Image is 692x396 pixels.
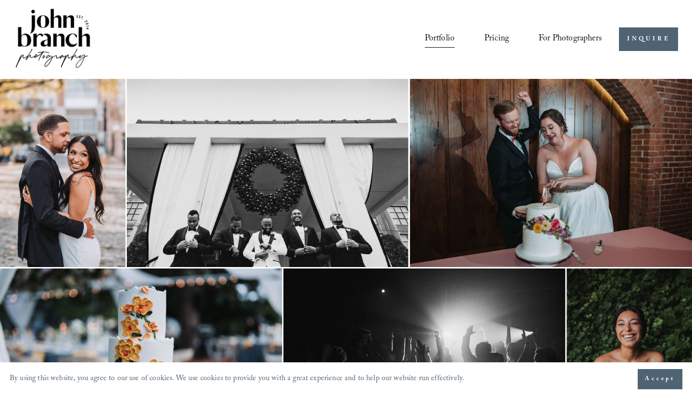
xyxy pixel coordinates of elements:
[619,27,678,51] a: INQUIRE
[14,7,92,72] img: John Branch IV Photography
[10,372,464,387] p: By using this website, you agree to our use of cookies. We use cookies to provide you with a grea...
[645,374,675,384] span: Accept
[638,369,682,389] button: Accept
[484,30,509,49] a: Pricing
[127,79,408,267] img: Group of men in tuxedos standing under a large wreath on a building's entrance.
[410,79,692,267] img: A couple is playfully cutting their wedding cake. The bride is wearing a white strapless gown, an...
[539,30,602,49] a: folder dropdown
[425,30,455,49] a: Portfolio
[539,31,602,48] span: For Photographers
